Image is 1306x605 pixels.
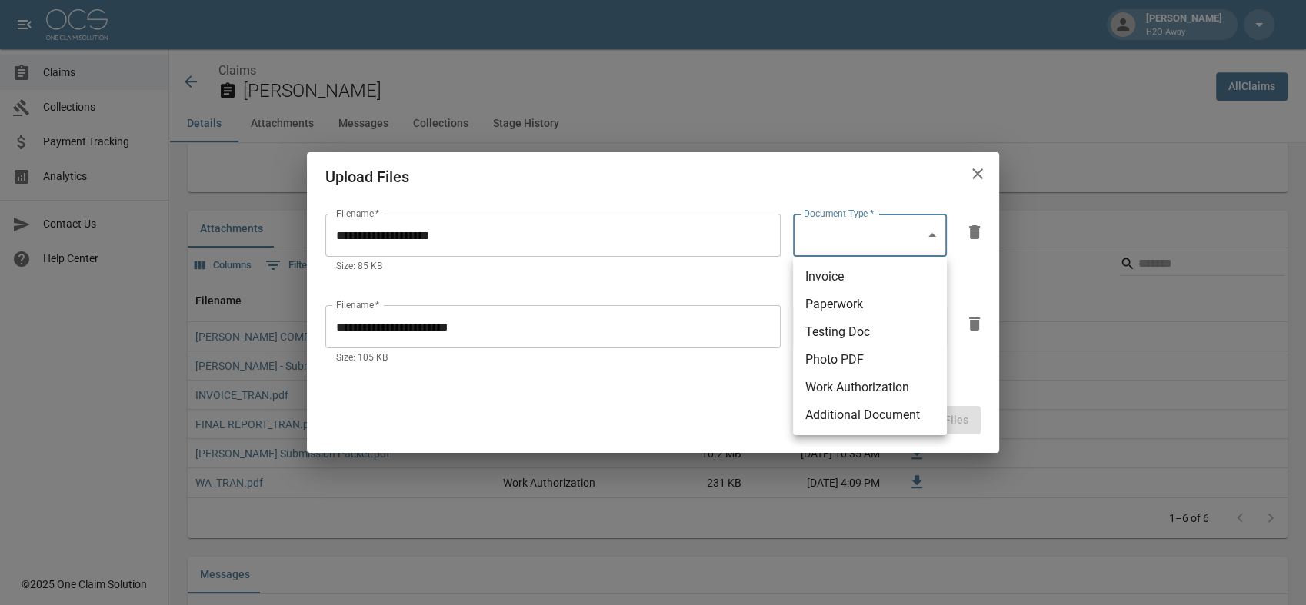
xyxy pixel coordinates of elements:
[793,263,947,291] li: Invoice
[793,346,947,374] li: Photo PDF
[793,318,947,346] li: Testing Doc
[793,291,947,318] li: Paperwork
[793,401,947,429] li: Additional Document
[793,374,947,401] li: Work Authorization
